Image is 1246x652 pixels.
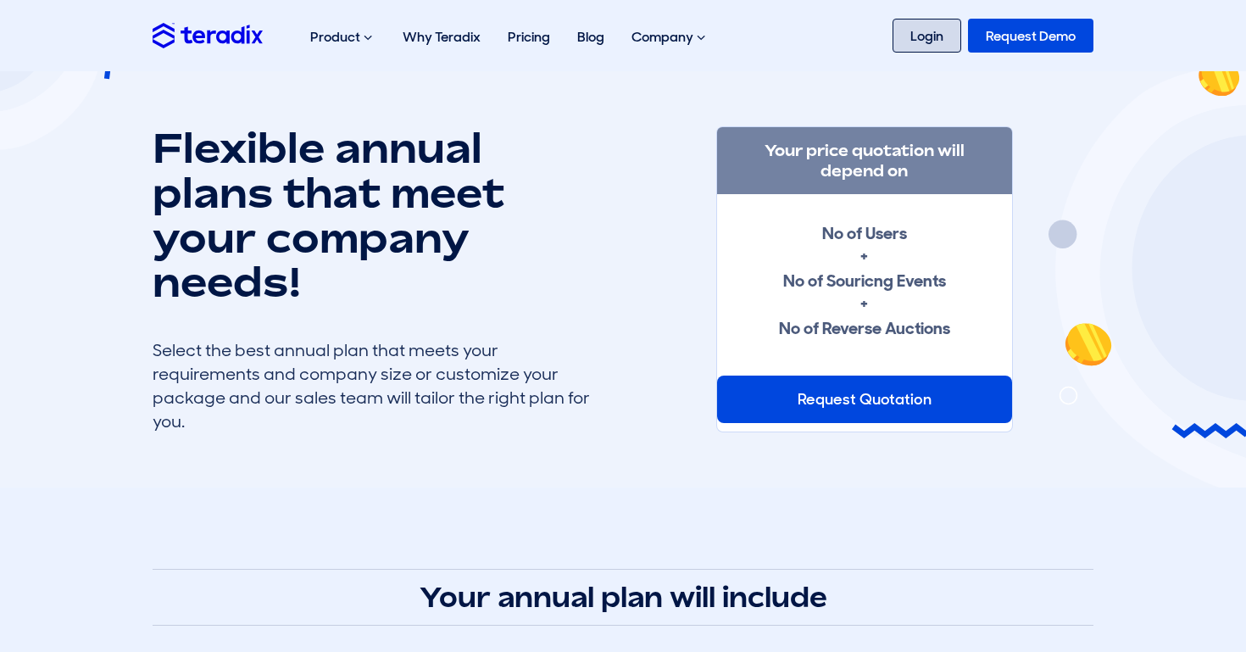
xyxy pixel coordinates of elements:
h1: Flexible annual plans that meet your company needs! [153,125,593,304]
a: Blog [564,10,618,64]
div: Company [618,10,722,64]
a: Why Teradix [389,10,494,64]
h3: Your price quotation will depend on [717,127,1012,194]
a: Request Demo [968,19,1093,53]
iframe: Chatbot [1134,540,1222,628]
a: Login [893,19,961,53]
strong: No of Users + No of Souricng Events + No of Reverse Auctions [779,222,950,339]
a: Pricing [494,10,564,64]
strong: Your annual plan will include [420,581,827,613]
div: Request Quotation [717,376,1012,423]
div: Product [297,10,389,64]
img: Teradix logo [153,23,263,47]
div: Select the best annual plan that meets your requirements and company size or customize your packa... [153,338,593,433]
